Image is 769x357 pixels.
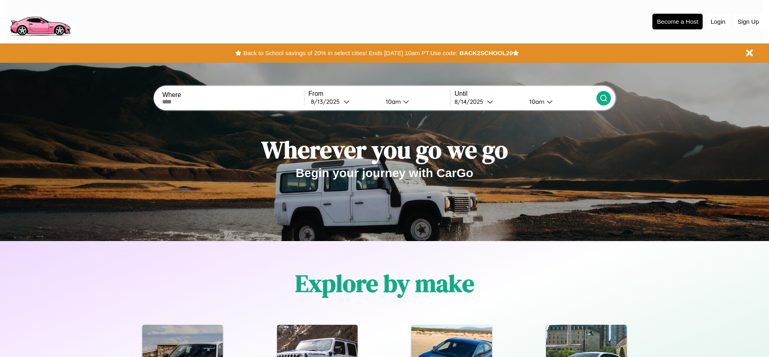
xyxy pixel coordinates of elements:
button: 8/13/2025 [308,97,379,106]
div: 10am [382,98,403,105]
button: Login [707,14,730,29]
div: 8 / 13 / 2025 [311,98,343,105]
h1: Explore by make [295,267,474,300]
div: 8 / 14 / 2025 [454,98,487,105]
div: 10am [525,98,547,105]
img: logo [6,4,74,38]
label: Where [162,91,304,99]
b: BACK2SCHOOL20 [459,50,513,56]
label: Until [454,90,596,97]
button: 10am [379,97,450,106]
label: From [308,90,450,97]
button: 10am [523,97,596,106]
button: Back to School savings of 20% in select cities! Ends [DATE] 10am PT.Use code: [241,47,459,59]
button: Sign Up [734,14,763,29]
button: Become a Host [652,14,703,29]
